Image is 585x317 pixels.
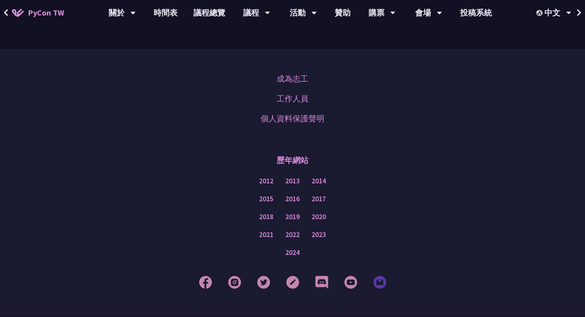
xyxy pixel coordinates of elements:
[285,212,300,222] a: 2019
[285,194,300,204] a: 2016
[4,3,72,23] a: PyCon TW
[259,176,273,186] a: 2012
[28,7,64,19] span: PyCon TW
[285,230,300,240] a: 2022
[259,212,273,222] a: 2018
[261,113,324,124] a: 個人資料保護聲明
[312,230,326,240] a: 2023
[373,276,386,289] img: Email Footer Icon
[12,9,24,17] img: Home icon of PyCon TW 2025
[277,93,308,105] a: 工作人員
[285,176,300,186] a: 2013
[277,148,308,172] p: 歷年網站
[277,73,308,85] a: 成為志工
[259,194,273,204] a: 2015
[344,276,357,289] img: YouTube Footer Icon
[536,10,544,16] img: Locale Icon
[315,276,328,289] img: Discord Footer Icon
[285,248,300,258] a: 2024
[312,194,326,204] a: 2017
[228,276,241,289] img: Instagram Footer Icon
[259,230,273,240] a: 2021
[199,276,212,289] img: Facebook Footer Icon
[312,176,326,186] a: 2014
[257,276,270,289] img: Twitter Footer Icon
[286,276,299,289] img: Blog Footer Icon
[312,212,326,222] a: 2020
